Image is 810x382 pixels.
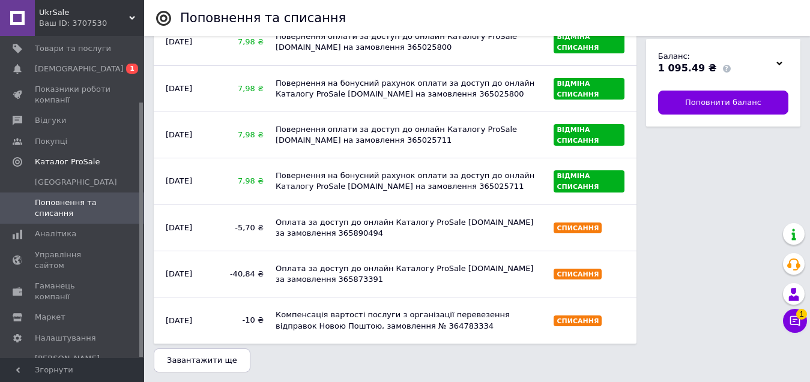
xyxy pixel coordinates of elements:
a: Поповнити баланс [658,91,788,115]
span: Завантажити ще [167,356,237,365]
time: [DATE] [166,37,192,46]
span: Баланс: [658,52,690,61]
span: Аналітика [35,228,76,239]
span: Каталог ProSale [35,157,100,167]
span: 1 [126,64,138,74]
time: [DATE] [166,84,192,93]
button: Завантажити ще [154,348,250,372]
span: Списання [557,270,599,278]
span: -10 ₴ [221,315,264,326]
span: Маркет [35,312,65,323]
span: 7,98 ₴ [221,176,264,187]
time: [DATE] [166,176,192,185]
span: 1 [796,308,807,319]
button: Чат з покупцем1 [783,309,807,333]
span: Відміна списання [557,126,599,145]
span: [GEOGRAPHIC_DATA] [35,177,117,188]
span: Показники роботи компанії [35,84,111,106]
time: [DATE] [166,269,192,278]
span: Гаманець компанії [35,281,111,302]
span: Відгуки [35,115,66,126]
span: Покупці [35,136,67,147]
div: Поповнення та списання [180,12,346,25]
span: Управління сайтом [35,249,111,271]
span: 7,98 ₴ [221,37,264,47]
span: -5,70 ₴ [221,222,264,233]
span: 7,98 ₴ [221,83,264,94]
span: Списання [557,317,599,325]
div: Компенсація вартості послуги з організації перевезення відправок Новою Поштою, замовлення № 36478... [270,303,548,337]
div: Оплата за доступ до онлайн Каталогу ProSale [DOMAIN_NAME] за замовлення 365890494 [270,211,548,245]
span: [DEMOGRAPHIC_DATA] [35,64,124,74]
span: UkrSale [39,7,129,18]
div: Повернення на бонусний рахунок оплати за доступ до онлайн Каталогу ProSale [DOMAIN_NAME] на замов... [270,164,548,198]
div: Повернення на бонусний рахунок оплати за доступ до онлайн Каталогу ProSale [DOMAIN_NAME] на замов... [270,72,548,106]
div: Повернення оплати за доступ до онлайн Каталогу ProSale [DOMAIN_NAME] на замовлення 365025711 [270,118,548,152]
div: Повернення оплати за доступ до онлайн Каталогу ProSale [DOMAIN_NAME] на замовлення 365025800 [270,25,548,59]
time: [DATE] [166,316,192,325]
span: Товари та послуги [35,43,111,54]
div: Ваш ID: 3707530 [39,18,144,29]
time: [DATE] [166,223,192,232]
span: -40,84 ₴ [221,269,264,279]
time: [DATE] [166,130,192,139]
span: Відміна списання [557,172,599,191]
span: Поповнення та списання [35,197,111,219]
span: Налаштування [35,333,96,344]
span: Списання [557,224,599,232]
span: 1 095.49 ₴ [658,62,717,74]
span: Поповнити баланс [685,97,761,108]
div: Оплата за доступ до онлайн Каталогу ProSale [DOMAIN_NAME] за замовлення 365873391 [270,257,548,291]
span: 7,98 ₴ [221,130,264,140]
span: Відміна списання [557,80,599,98]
